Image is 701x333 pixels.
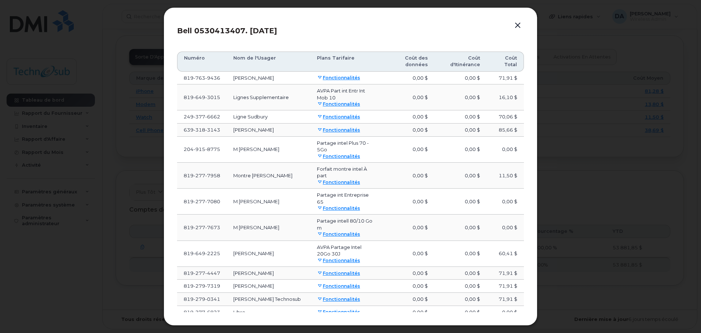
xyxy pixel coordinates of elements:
td: 0,00 $ [434,267,487,280]
span: 277 [194,270,205,276]
td: 0,00 $ [382,215,434,241]
td: [PERSON_NAME] [227,241,310,267]
span: 277 [194,224,205,230]
span: 2225 [205,250,220,256]
td: 60,41 $ [487,241,524,267]
div: Partage intell 80/10 Go m [317,217,376,231]
span: 819 [184,224,220,230]
span: 819 [184,250,220,256]
td: M [PERSON_NAME] [227,215,310,241]
td: 71,91 $ [487,267,524,280]
span: 819 [184,270,220,276]
a: Fonctionnalités [317,270,360,276]
div: AVPA Partage Intel 20Go 30J [317,244,376,257]
td: 0,00 $ [382,267,434,280]
span: 4447 [205,270,220,276]
td: 0,00 $ [434,215,487,241]
td: 0,00 $ [487,215,524,241]
td: 0,00 $ [382,241,434,267]
span: 649 [194,250,205,256]
a: Fonctionnalités [317,258,360,263]
td: 0,00 $ [434,241,487,267]
span: 7673 [205,224,220,230]
td: [PERSON_NAME] [227,267,310,280]
a: Fonctionnalités [317,231,360,237]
